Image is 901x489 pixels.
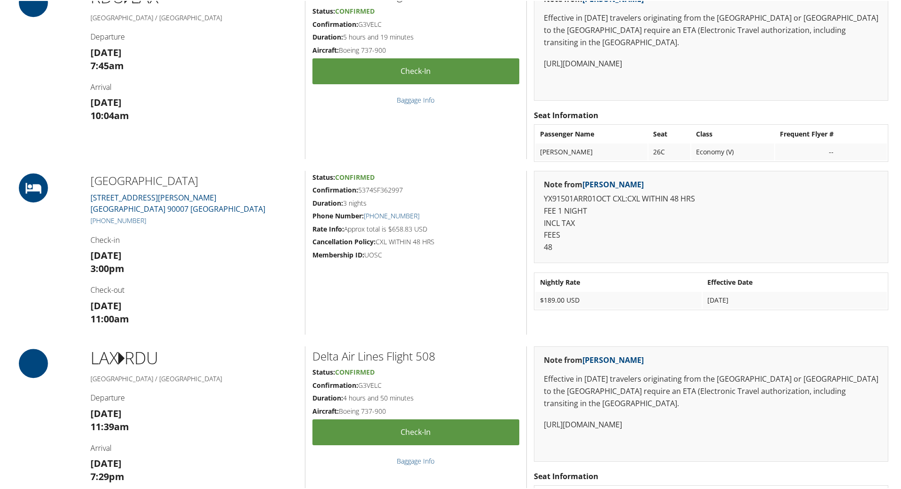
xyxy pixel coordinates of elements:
[90,442,298,452] h4: Arrival
[312,406,339,415] strong: Aircraft:
[691,125,775,142] th: Class
[90,456,122,469] strong: [DATE]
[312,249,519,259] h5: UOSC
[90,81,298,91] h4: Arrival
[312,367,335,376] strong: Status:
[90,373,298,383] h5: [GEOGRAPHIC_DATA] / [GEOGRAPHIC_DATA]
[312,347,519,363] h2: Delta Air Lines Flight 508
[90,108,129,121] strong: 10:04am
[90,12,298,22] h5: [GEOGRAPHIC_DATA] / [GEOGRAPHIC_DATA]
[535,291,702,308] td: $189.00 USD
[312,19,358,28] strong: Confirmation:
[535,125,648,142] th: Passenger Name
[312,184,358,193] strong: Confirmation:
[312,19,519,28] h5: G3VELC
[312,224,344,232] strong: Rate Info:
[312,57,519,83] a: Check-in
[775,125,887,142] th: Frequent Flyer #
[312,210,364,219] strong: Phone Number:
[535,273,702,290] th: Nightly Rate
[90,298,122,311] strong: [DATE]
[648,125,690,142] th: Seat
[312,393,519,402] h5: 4 hours and 50 minutes
[703,273,887,290] th: Effective Date
[534,109,598,120] strong: Seat Information
[397,456,434,465] a: Baggage Info
[90,392,298,402] h4: Departure
[312,45,339,54] strong: Aircraft:
[335,172,375,181] span: Confirmed
[90,312,129,324] strong: 11:00am
[312,224,519,233] h5: Approx total is $658.83 USD
[335,367,375,376] span: Confirmed
[312,184,519,194] h5: 5374SF362997
[312,249,364,258] strong: Membership ID:
[90,248,122,261] strong: [DATE]
[90,406,122,419] strong: [DATE]
[648,143,690,160] td: 26C
[312,380,358,389] strong: Confirmation:
[703,291,887,308] td: [DATE]
[90,345,298,369] h1: LAX RDU
[312,198,519,207] h5: 3 nights
[312,32,343,40] strong: Duration:
[582,354,644,364] a: [PERSON_NAME]
[90,469,124,482] strong: 7:29pm
[535,143,648,160] td: [PERSON_NAME]
[544,11,878,48] p: Effective in [DATE] travelers originating from the [GEOGRAPHIC_DATA] or [GEOGRAPHIC_DATA] to the ...
[544,372,878,409] p: Effective in [DATE] travelers originating from the [GEOGRAPHIC_DATA] or [GEOGRAPHIC_DATA] to the ...
[90,31,298,41] h4: Departure
[90,261,124,274] strong: 3:00pm
[90,419,129,432] strong: 11:39am
[312,45,519,54] h5: Boeing 737-900
[312,172,335,181] strong: Status:
[544,57,878,69] p: [URL][DOMAIN_NAME]
[397,95,434,104] a: Baggage Info
[544,192,878,252] p: YX91501ARR01OCT CXL:CXL WITHIN 48 HRS FEE 1 NIGHT INCL TAX FEES 48
[780,147,882,155] div: --
[312,236,519,246] h5: CXL WITHIN 48 HRS
[312,393,343,401] strong: Duration:
[534,470,598,481] strong: Seat Information
[691,143,775,160] td: Economy (V)
[90,284,298,294] h4: Check-out
[335,6,375,15] span: Confirmed
[90,172,298,188] h2: [GEOGRAPHIC_DATA]
[90,45,122,58] strong: [DATE]
[582,178,644,189] a: [PERSON_NAME]
[312,32,519,41] h5: 5 hours and 19 minutes
[90,58,124,71] strong: 7:45am
[544,178,644,189] strong: Note from
[312,418,519,444] a: Check-in
[312,198,343,207] strong: Duration:
[364,210,419,219] a: [PHONE_NUMBER]
[312,380,519,389] h5: G3VELC
[312,406,519,415] h5: Boeing 737-900
[544,354,644,364] strong: Note from
[90,192,265,213] a: [STREET_ADDRESS][PERSON_NAME][GEOGRAPHIC_DATA] 90007 [GEOGRAPHIC_DATA]
[90,95,122,108] strong: [DATE]
[312,6,335,15] strong: Status:
[90,234,298,244] h4: Check-in
[312,236,376,245] strong: Cancellation Policy:
[544,418,878,430] p: [URL][DOMAIN_NAME]
[90,215,146,224] a: [PHONE_NUMBER]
